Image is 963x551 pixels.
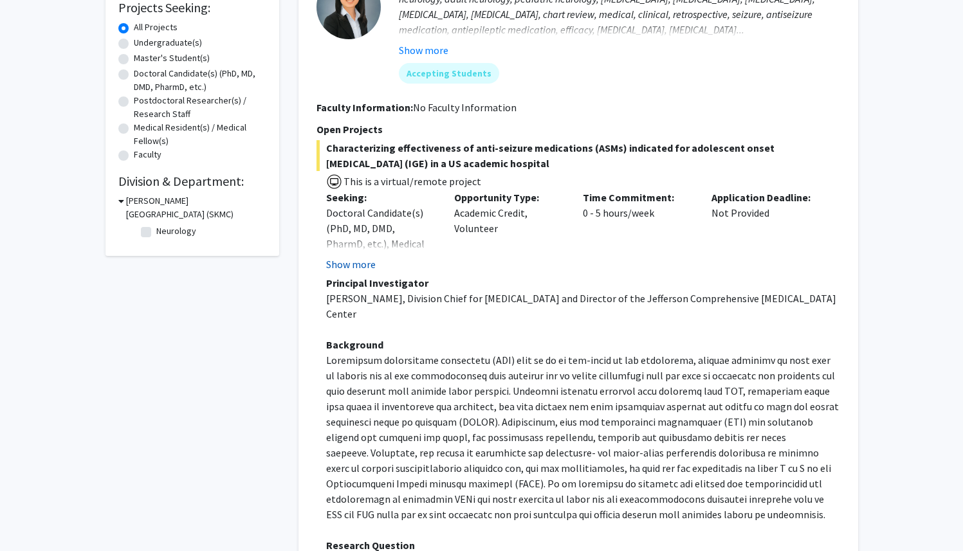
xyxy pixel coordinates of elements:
[134,51,210,65] label: Master's Student(s)
[10,493,55,541] iframe: Chat
[702,190,830,272] div: Not Provided
[583,190,692,205] p: Time Commitment:
[316,140,840,171] span: Characterizing effectiveness of anti-seizure medications (ASMs) indicated for adolescent onset [M...
[326,291,840,321] p: [PERSON_NAME], Division Chief for [MEDICAL_DATA] and Director of the Jefferson Comprehensive [MED...
[326,352,840,522] p: Loremipsum dolorsitame consectetu (ADI) elit se do ei tem-incid ut lab etdolorema, aliquae admini...
[326,257,376,272] button: Show more
[134,36,202,50] label: Undergraduate(s)
[399,63,499,84] mat-chip: Accepting Students
[134,67,266,94] label: Doctoral Candidate(s) (PhD, MD, DMD, PharmD, etc.)
[134,121,266,148] label: Medical Resident(s) / Medical Fellow(s)
[126,194,266,221] h3: [PERSON_NAME][GEOGRAPHIC_DATA] (SKMC)
[711,190,821,205] p: Application Deadline:
[399,42,448,58] button: Show more
[454,190,564,205] p: Opportunity Type:
[326,276,428,289] strong: Principal Investigator
[316,122,840,137] p: Open Projects
[413,101,517,114] span: No Faculty Information
[326,205,436,282] div: Doctoral Candidate(s) (PhD, MD, DMD, PharmD, etc.), Medical Resident(s) / Medical Fellow(s)
[134,94,266,121] label: Postdoctoral Researcher(s) / Research Staff
[134,148,161,161] label: Faculty
[573,190,702,272] div: 0 - 5 hours/week
[118,174,266,189] h2: Division & Department:
[326,338,383,351] strong: Background
[156,224,196,238] label: Neurology
[326,190,436,205] p: Seeking:
[134,21,178,34] label: All Projects
[445,190,573,272] div: Academic Credit, Volunteer
[316,101,413,114] b: Faculty Information:
[342,175,481,188] span: This is a virtual/remote project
